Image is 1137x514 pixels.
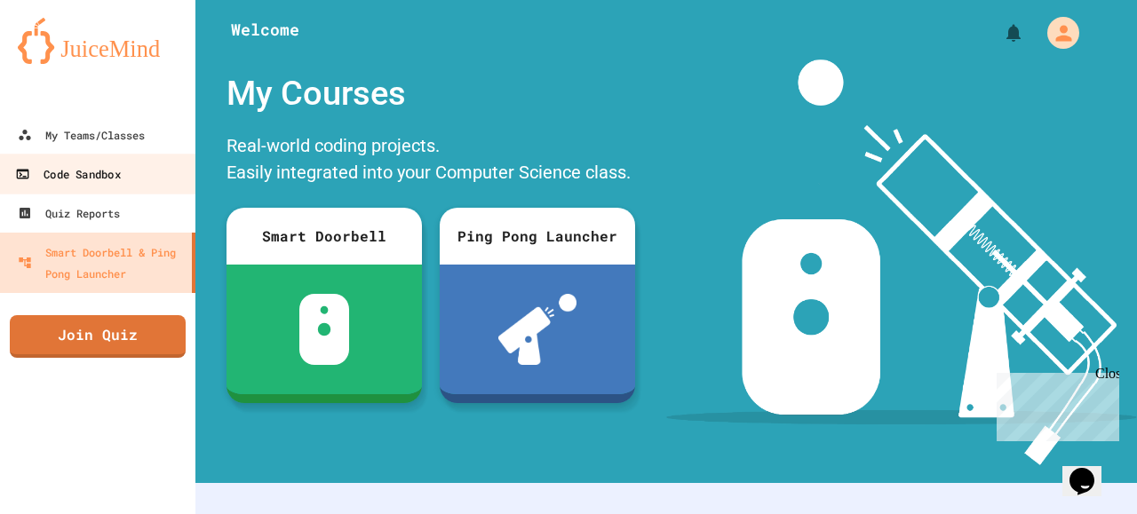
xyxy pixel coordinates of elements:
[18,18,178,64] img: logo-orange.svg
[15,163,120,186] div: Code Sandbox
[227,208,422,265] div: Smart Doorbell
[1062,443,1119,496] iframe: chat widget
[299,294,350,365] img: sdb-white.svg
[10,315,186,358] a: Join Quiz
[970,18,1029,48] div: My Notifications
[18,202,120,224] div: Quiz Reports
[440,208,635,265] div: Ping Pong Launcher
[1029,12,1084,53] div: My Account
[18,124,145,146] div: My Teams/Classes
[498,294,577,365] img: ppl-with-ball.png
[666,59,1137,465] img: banner-image-my-projects.png
[7,7,123,113] div: Chat with us now!Close
[218,59,644,128] div: My Courses
[18,241,185,284] div: Smart Doorbell & Ping Pong Launcher
[990,366,1119,441] iframe: chat widget
[218,128,644,194] div: Real-world coding projects. Easily integrated into your Computer Science class.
